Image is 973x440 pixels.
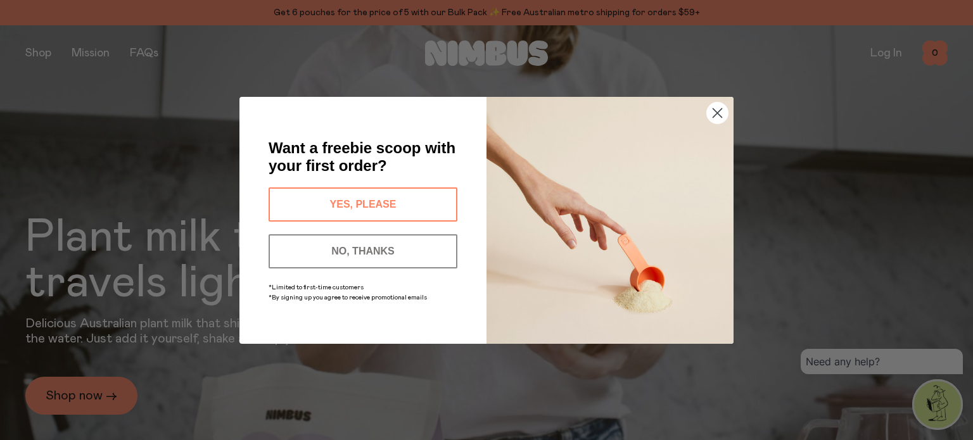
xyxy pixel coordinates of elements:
[269,284,364,291] span: *Limited to first-time customers
[269,294,427,301] span: *By signing up you agree to receive promotional emails
[706,102,728,124] button: Close dialog
[486,97,734,344] img: c0d45117-8e62-4a02-9742-374a5db49d45.jpeg
[269,139,455,174] span: Want a freebie scoop with your first order?
[269,234,457,268] button: NO, THANKS
[269,187,457,222] button: YES, PLEASE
